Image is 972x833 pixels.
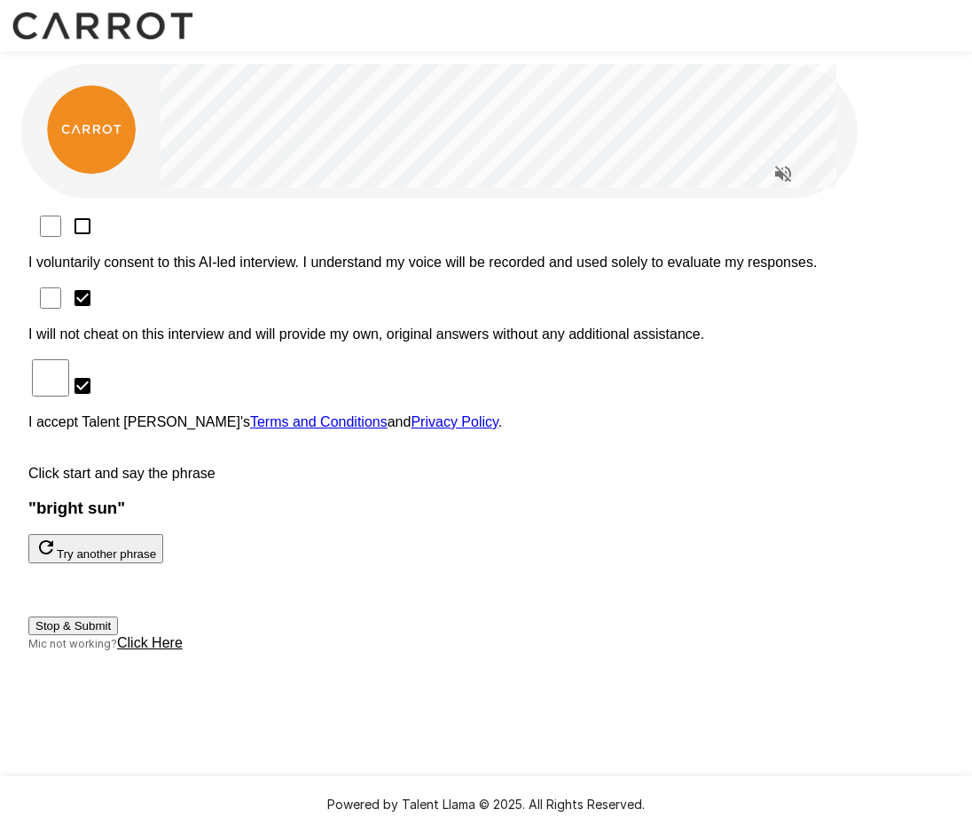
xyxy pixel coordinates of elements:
[28,617,118,635] button: Stop & Submit
[28,255,944,271] p: I voluntarily consent to this AI-led interview. I understand my voice will be recorded and used s...
[765,156,801,192] button: Read questions aloud
[32,359,69,397] input: I accept Talent [PERSON_NAME]'sTerms and ConditionsandPrivacy Policy.
[28,637,117,650] span: Mic not working?
[250,414,388,429] a: Terms and Conditions
[28,499,944,518] h3: " bright sun "
[28,414,944,430] p: I accept Talent [PERSON_NAME]'s and .
[28,326,944,342] p: I will not cheat on this interview and will provide my own, original answers without any addition...
[411,414,498,429] a: Privacy Policy
[28,534,163,563] button: Try another phrase
[32,216,69,237] input: I voluntarily consent to this AI-led interview. I understand my voice will be recorded and used s...
[117,635,183,650] u: Click Here
[47,85,136,174] img: carrot_logo.png
[28,466,944,482] p: Click start and say the phrase
[21,796,951,813] p: Powered by Talent Llama © 2025. All Rights Reserved.
[32,287,69,309] input: I will not cheat on this interview and will provide my own, original answers without any addition...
